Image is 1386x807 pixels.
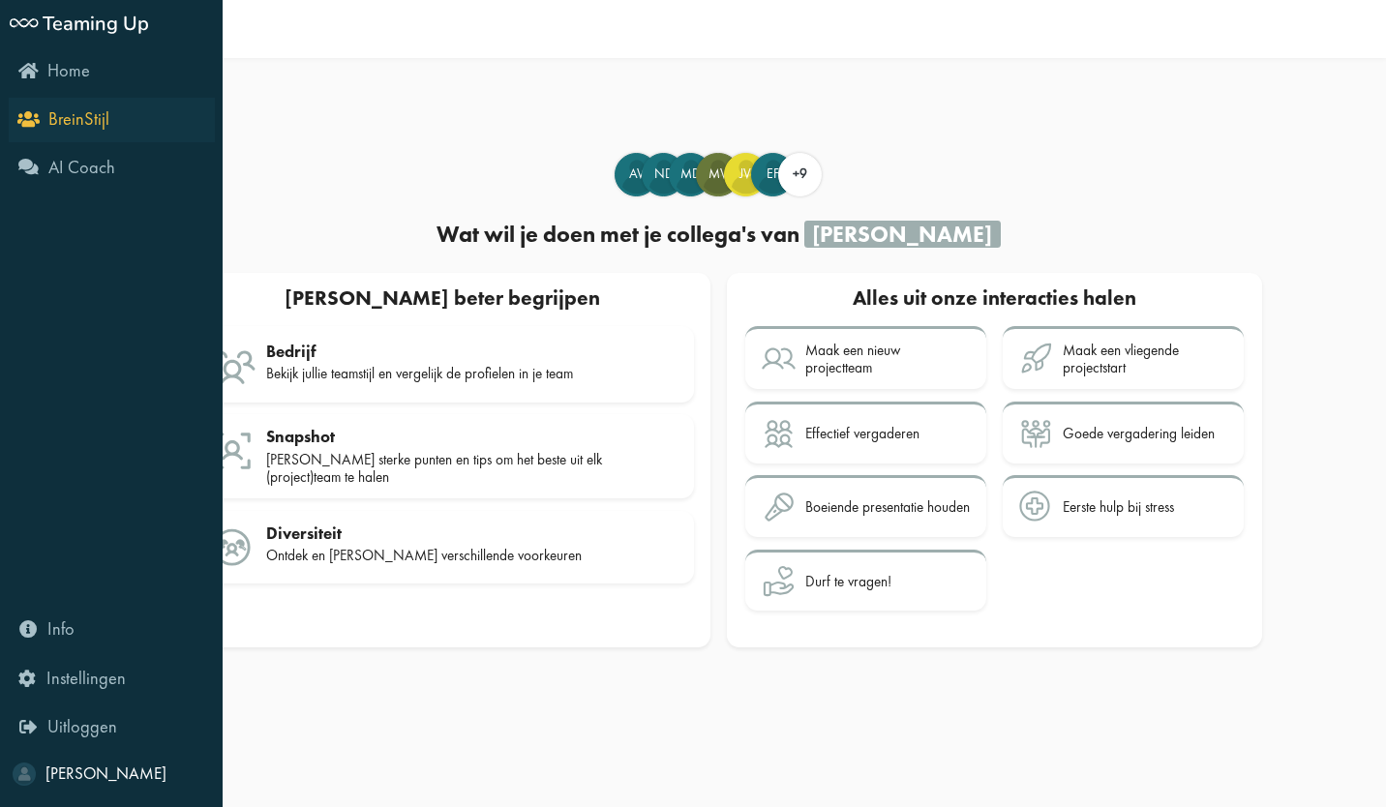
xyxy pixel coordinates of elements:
[266,523,678,543] div: Diversiteit
[669,153,712,196] div: Maaike
[192,326,694,403] a: Bedrijf Bekijk jullie teamstijl en vergelijk de profielen in je team
[642,153,685,196] div: Nine
[751,153,795,196] div: Elio
[745,550,986,612] a: Durf te vragen!
[745,326,986,389] a: Maak een nieuw projectteam
[48,156,115,179] span: AI Coach
[615,153,658,196] div: Arthur
[805,498,970,516] div: Boeiende presentatie houden
[46,667,126,690] span: Instellingen
[1003,475,1244,537] a: Eerste hulp bij stress
[696,153,739,196] div: Marieke
[43,9,149,35] span: Teaming Up
[266,427,678,446] div: Snapshot
[437,220,799,249] span: Wat wil je doen met je collega's van
[9,656,215,701] a: Instellingen
[1003,402,1244,463] a: Goede vergadering leiden
[805,573,891,590] div: Durf te vragen!
[805,342,970,377] div: Maak een nieuw projectteam
[745,475,986,537] a: Boeiende presentatie houden
[1063,342,1227,377] div: Maak een vliegende projectstart
[724,153,768,196] div: Jeltske
[266,451,678,487] div: [PERSON_NAME] sterke punten en tips om het beste uit elk (project)team te halen
[670,164,711,184] span: Md
[9,49,215,94] a: Home
[643,164,684,184] span: Nd
[47,715,117,738] span: Uitloggen
[47,617,75,641] span: Info
[616,164,657,184] span: Av
[9,705,215,750] a: Uitloggen
[1063,425,1215,442] div: Goede vergadering leiden
[47,59,90,82] span: Home
[266,365,678,382] div: Bekijk jullie teamstijl en vergelijk de profielen in je team
[48,107,109,131] span: BreinStijl
[804,221,1001,248] div: [PERSON_NAME]
[805,425,919,442] div: Effectief vergaderen
[725,164,767,184] span: Jv
[9,146,215,191] a: AI Coach
[752,164,794,184] span: EF
[697,164,738,184] span: Mv
[192,414,694,498] a: Snapshot [PERSON_NAME] sterke punten en tips om het beste uit elk (project)team te halen
[793,164,807,182] span: +9
[9,98,215,142] a: BreinStijl
[9,608,215,652] a: Info
[743,281,1246,317] div: Alles uit onze interacties halen
[192,511,694,584] a: Diversiteit Ontdek en [PERSON_NAME] verschillende voorkeuren
[745,402,986,463] a: Effectief vergaderen
[266,342,678,361] div: Bedrijf
[266,547,678,564] div: Ontdek en [PERSON_NAME] verschillende voorkeuren
[45,762,166,784] span: [PERSON_NAME]
[1063,498,1174,516] div: Eerste hulp bij stress
[1003,326,1244,389] a: Maak een vliegende projectstart
[183,281,702,317] div: [PERSON_NAME] beter begrijpen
